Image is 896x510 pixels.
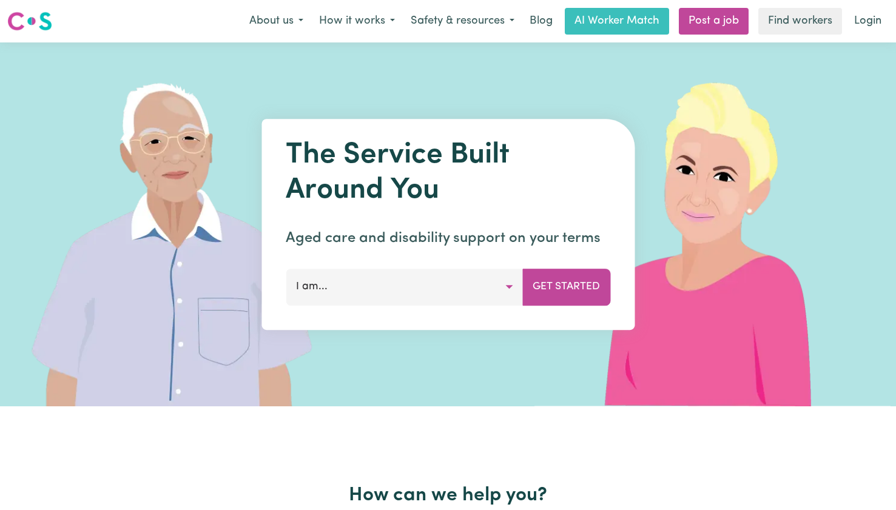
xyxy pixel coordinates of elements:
a: Find workers [758,8,842,35]
h1: The Service Built Around You [286,138,610,208]
p: Aged care and disability support on your terms [286,227,610,249]
img: Careseekers logo [7,10,52,32]
a: Careseekers logo [7,7,52,35]
button: About us [241,8,311,34]
button: I am... [286,269,523,305]
button: Get Started [522,269,610,305]
button: How it works [311,8,403,34]
button: Safety & resources [403,8,522,34]
a: Post a job [679,8,749,35]
h2: How can we help you? [55,484,841,507]
a: Login [847,8,889,35]
a: Blog [522,8,560,35]
a: AI Worker Match [565,8,669,35]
